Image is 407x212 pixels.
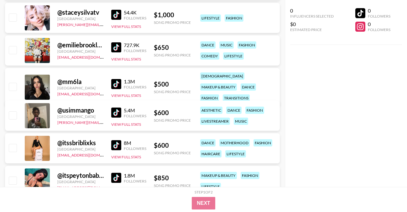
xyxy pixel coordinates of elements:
a: [PERSON_NAME][EMAIL_ADDRESS][DOMAIN_NAME] [57,21,150,27]
div: 8M [124,140,146,146]
div: Followers [124,114,146,118]
div: fashion [225,14,243,22]
div: @ usimmango [57,106,104,114]
a: [PERSON_NAME][EMAIL_ADDRESS][PERSON_NAME][PERSON_NAME][DOMAIN_NAME] [57,119,210,125]
div: fashion [245,107,264,114]
div: 54.4K [124,9,146,16]
div: 5.4M [124,107,146,114]
div: makeup & beauty [200,172,237,179]
div: Song Promo Price [154,118,191,123]
div: $ 650 [154,44,191,51]
button: View Full Stats [111,24,141,29]
div: fashion [253,139,272,146]
img: TikTok [111,42,121,52]
div: lifestyle [200,183,221,190]
div: 1.3M [124,78,146,85]
div: Song Promo Price [154,151,191,155]
div: [DEMOGRAPHIC_DATA] [200,72,244,80]
div: motherhood [219,139,250,146]
a: [EMAIL_ADDRESS][DOMAIN_NAME] [57,54,120,60]
div: Estimated Price [290,27,334,32]
div: $ 600 [154,109,191,117]
img: TikTok [111,10,121,20]
div: music [219,41,234,49]
div: [GEOGRAPHIC_DATA] [57,179,104,184]
button: Next [192,197,215,209]
div: 0 [368,21,390,27]
div: haircare [200,150,222,157]
div: Followers [124,16,146,20]
div: transitions [223,94,250,102]
img: TikTok [111,108,121,118]
div: 0 [368,8,390,14]
button: View Full Stats [111,93,141,98]
img: TikTok [111,79,121,89]
div: @ itspeytonbabyy [57,172,104,179]
div: fashion [241,172,259,179]
div: comedy [200,52,219,60]
div: fashion [237,41,256,49]
div: Followers [124,146,146,151]
div: Followers [124,85,146,89]
div: $ 600 [154,141,191,149]
div: fashion [200,94,219,102]
div: $ 850 [154,174,191,182]
div: [GEOGRAPHIC_DATA] [57,49,104,54]
a: [EMAIL_ADDRESS][DOMAIN_NAME] [57,151,120,157]
div: Followers [124,179,146,183]
div: makeup & beauty [200,83,237,91]
div: dance [200,139,216,146]
img: TikTok [111,140,121,150]
div: Song Promo Price [154,183,191,188]
div: @ emiliebrooklyn__ [57,41,104,49]
div: $ 500 [154,80,191,88]
div: @ itssbriblixks [57,139,104,147]
div: 727.9K [124,42,146,48]
div: Influencers Selected [290,14,334,19]
button: View Full Stats [111,57,141,61]
div: Step 1 of 2 [195,190,213,194]
a: [EMAIL_ADDRESS][DOMAIN_NAME] [57,90,120,96]
div: Song Promo Price [154,53,191,57]
button: View Full Stats [111,122,141,127]
iframe: Drift Widget Chat Controller [376,181,399,204]
div: dance [241,83,256,91]
div: [GEOGRAPHIC_DATA] [57,16,104,21]
div: @ staceysilvatv [57,8,104,16]
div: @ mm6la [57,78,104,86]
div: dance [226,107,242,114]
div: livestreamer [200,118,230,125]
img: TikTok [111,173,121,183]
div: Song Promo Price [154,20,191,25]
div: Song Promo Price [154,89,191,94]
div: $ 1,000 [154,11,191,19]
div: lifestyle [200,14,221,22]
div: lifestyle [223,52,244,60]
div: dance [200,41,216,49]
div: [GEOGRAPHIC_DATA] [57,114,104,119]
button: View Full Stats [111,155,141,159]
div: 1.8M [124,172,146,179]
div: [GEOGRAPHIC_DATA] [57,86,104,90]
div: $0 [290,21,334,27]
div: lifestyle [225,150,246,157]
div: music [234,118,248,125]
div: aesthetic [200,107,222,114]
div: Followers [124,48,146,53]
div: Followers [368,14,390,19]
div: [GEOGRAPHIC_DATA] [57,147,104,151]
div: 0 [290,8,334,14]
div: Followers [368,27,390,32]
